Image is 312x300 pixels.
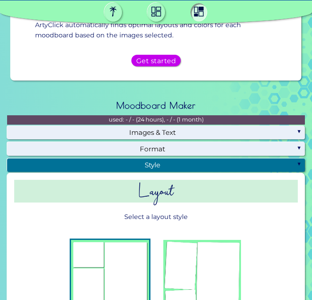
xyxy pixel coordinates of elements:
div: Images & Text [7,126,305,139]
div: Style [7,158,305,172]
div: Format [7,142,305,155]
p: ArtyClick automatically finds optimal layouts and colors for each moodboard based on the images s... [35,20,277,41]
p: used: - / - (24 hours), - / - (1 month) [7,115,305,124]
h2: Moodboard Maker [112,96,201,115]
h5: Get started [138,57,174,64]
h2: Layout [14,180,298,203]
p: Select a layout style [14,209,298,225]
